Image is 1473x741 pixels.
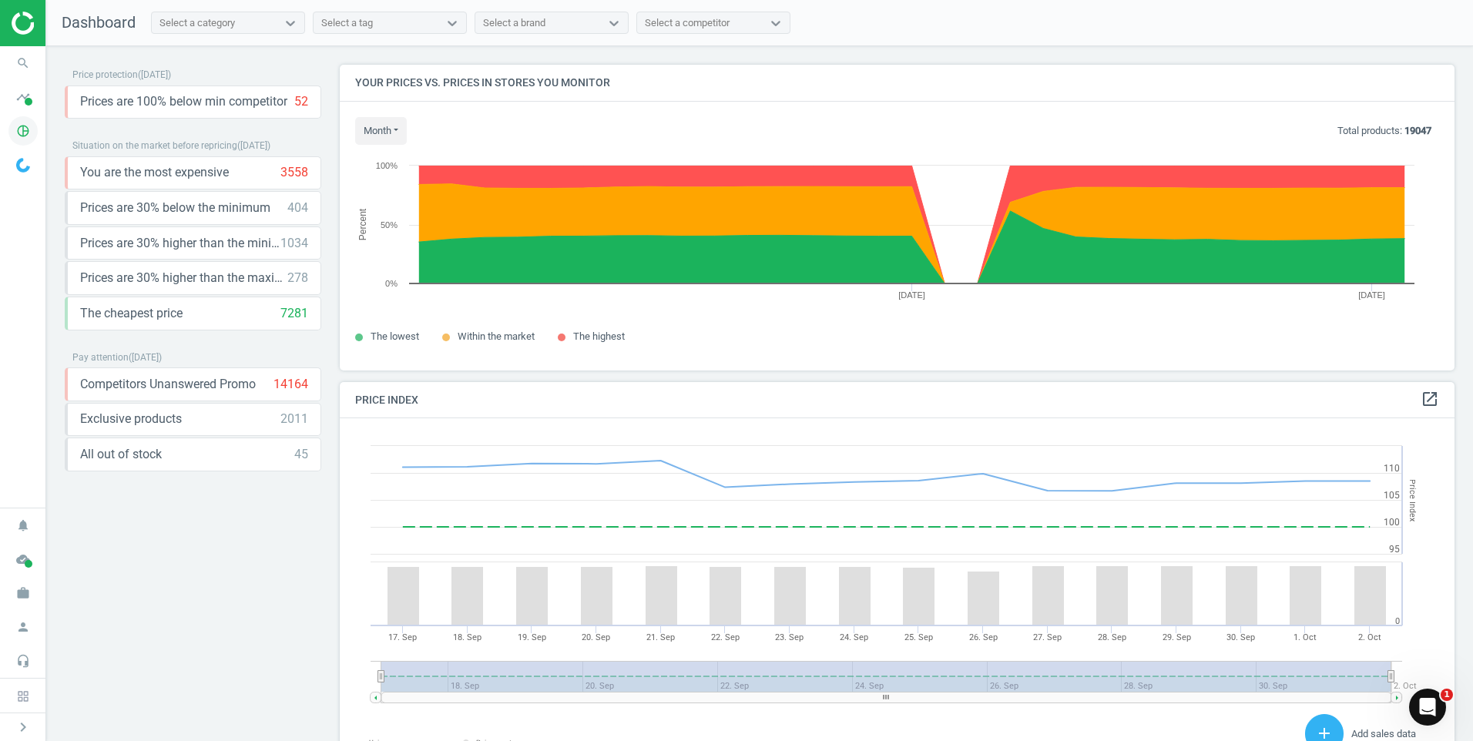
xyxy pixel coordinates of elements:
[80,411,182,427] span: Exclusive products
[16,158,30,173] img: wGWNvw8QSZomAAAAABJRU5ErkJggg==
[1404,125,1431,136] b: 19047
[376,161,398,170] text: 100%
[1337,124,1431,138] p: Total products:
[237,140,270,151] span: ( [DATE] )
[1421,390,1439,408] i: open_in_new
[1408,479,1418,521] tspan: Price Index
[1441,689,1453,701] span: 1
[8,545,38,574] i: cloud_done
[483,16,545,30] div: Select a brand
[80,164,229,181] span: You are the most expensive
[573,330,625,342] span: The highest
[287,270,308,287] div: 278
[381,220,398,230] text: 50%
[129,352,162,363] span: ( [DATE] )
[8,82,38,112] i: timeline
[72,140,237,151] span: Situation on the market before repricing
[80,270,287,287] span: Prices are 30% higher than the maximal
[62,13,136,32] span: Dashboard
[969,632,998,642] tspan: 26. Sep
[355,117,407,145] button: month
[80,93,287,110] span: Prices are 100% below min competitor
[280,164,308,181] div: 3558
[8,646,38,676] i: headset_mic
[453,632,481,642] tspan: 18. Sep
[8,511,38,540] i: notifications
[138,69,171,80] span: ( [DATE] )
[1226,632,1255,642] tspan: 30. Sep
[80,199,270,216] span: Prices are 30% below the minimum
[840,632,868,642] tspan: 24. Sep
[646,632,675,642] tspan: 21. Sep
[294,446,308,463] div: 45
[371,330,419,342] span: The lowest
[80,305,183,322] span: The cheapest price
[904,632,933,642] tspan: 25. Sep
[1395,616,1400,626] text: 0
[340,382,1455,418] h4: Price Index
[287,199,308,216] div: 404
[645,16,730,30] div: Select a competitor
[1098,632,1126,642] tspan: 28. Sep
[1163,632,1191,642] tspan: 29. Sep
[357,208,368,240] tspan: Percent
[8,49,38,78] i: search
[80,446,162,463] span: All out of stock
[1409,689,1446,726] iframe: Intercom live chat
[294,93,308,110] div: 52
[8,612,38,642] i: person
[582,632,610,642] tspan: 20. Sep
[388,632,417,642] tspan: 17. Sep
[280,305,308,322] div: 7281
[1358,290,1385,300] tspan: [DATE]
[273,376,308,393] div: 14164
[12,12,121,35] img: ajHJNr6hYgQAAAAASUVORK5CYII=
[72,352,129,363] span: Pay attention
[711,632,740,642] tspan: 22. Sep
[385,279,398,288] text: 0%
[898,290,925,300] tspan: [DATE]
[159,16,235,30] div: Select a category
[4,717,42,737] button: chevron_right
[340,65,1455,101] h4: Your prices vs. prices in stores you monitor
[280,411,308,427] div: 2011
[1394,681,1417,691] tspan: 2. Oct
[1384,517,1400,528] text: 100
[1358,632,1381,642] tspan: 2. Oct
[1293,632,1317,642] tspan: 1. Oct
[8,116,38,146] i: pie_chart_outlined
[321,16,373,30] div: Select a tag
[1389,544,1400,555] text: 95
[1384,463,1400,474] text: 110
[1351,728,1416,739] span: Add sales data
[458,330,535,342] span: Within the market
[80,376,256,393] span: Competitors Unanswered Promo
[518,632,546,642] tspan: 19. Sep
[775,632,804,642] tspan: 23. Sep
[8,578,38,608] i: work
[1033,632,1062,642] tspan: 27. Sep
[280,235,308,252] div: 1034
[80,235,280,252] span: Prices are 30% higher than the minimum
[1384,490,1400,501] text: 105
[14,718,32,736] i: chevron_right
[72,69,138,80] span: Price protection
[1421,390,1439,410] a: open_in_new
